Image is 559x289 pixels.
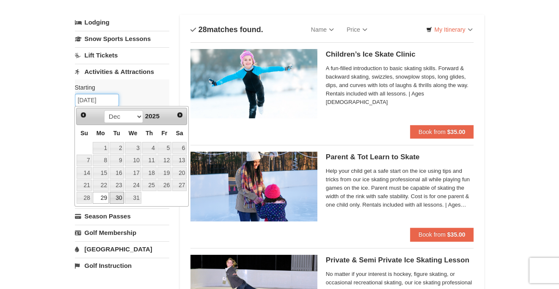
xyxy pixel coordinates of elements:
[157,155,172,166] a: 12
[157,142,172,154] a: 5
[75,31,169,46] a: Snow Sports Lessons
[93,155,109,166] a: 8
[447,231,465,238] strong: $35.00
[75,15,169,30] a: Lodging
[340,21,374,38] a: Price
[80,112,87,118] span: Prev
[129,130,138,136] span: Wednesday
[96,130,105,136] span: Monday
[80,130,88,136] span: Sunday
[172,180,187,191] a: 27
[110,155,124,166] a: 9
[421,23,478,36] a: My Itinerary
[174,109,186,121] a: Next
[110,180,124,191] a: 23
[93,192,109,204] a: 29
[142,155,157,166] a: 11
[157,167,172,179] a: 19
[75,64,169,79] a: Activities & Attractions
[145,112,160,120] span: 2025
[125,167,141,179] a: 17
[77,167,91,179] a: 14
[326,167,474,209] span: Help your child get a safe start on the ice using tips and tricks from our ice skating profession...
[77,109,89,121] a: Prev
[157,180,172,191] a: 26
[113,130,120,136] span: Tuesday
[93,167,109,179] a: 15
[172,155,187,166] a: 13
[110,192,124,204] a: 30
[326,50,474,59] h5: Children’s Ice Skate Clinic
[93,142,109,154] a: 1
[77,180,91,191] a: 21
[190,152,317,221] img: 6775744-168-1be19bed.jpg
[110,142,124,154] a: 2
[419,128,446,135] span: Book from
[172,142,187,154] a: 6
[142,180,157,191] a: 25
[447,128,465,135] strong: $35.00
[75,83,163,92] label: Starting
[75,225,169,240] a: Golf Membership
[75,241,169,257] a: [GEOGRAPHIC_DATA]
[75,47,169,63] a: Lift Tickets
[419,231,446,238] span: Book from
[142,167,157,179] a: 18
[75,208,169,224] a: Season Passes
[125,142,141,154] a: 3
[410,125,474,139] button: Book from $35.00
[93,180,109,191] a: 22
[190,25,263,34] h4: matches found.
[125,192,141,204] a: 31
[172,167,187,179] a: 20
[326,256,474,264] h5: Private & Semi Private Ice Skating Lesson
[75,258,169,273] a: Golf Instruction
[77,192,91,204] a: 28
[176,130,183,136] span: Saturday
[142,142,157,154] a: 4
[326,153,474,161] h5: Parent & Tot Learn to Skate
[125,155,141,166] a: 10
[410,228,474,241] button: Book from $35.00
[190,49,317,118] img: 6775744-160-04f4caaa.jpg
[146,130,153,136] span: Thursday
[77,155,91,166] a: 7
[198,25,207,34] span: 28
[326,64,474,106] span: A fun-filled introduction to basic skating skills. Forward & backward skating, swizzles, snowplow...
[125,180,141,191] a: 24
[161,130,167,136] span: Friday
[305,21,340,38] a: Name
[176,112,183,118] span: Next
[110,167,124,179] a: 16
